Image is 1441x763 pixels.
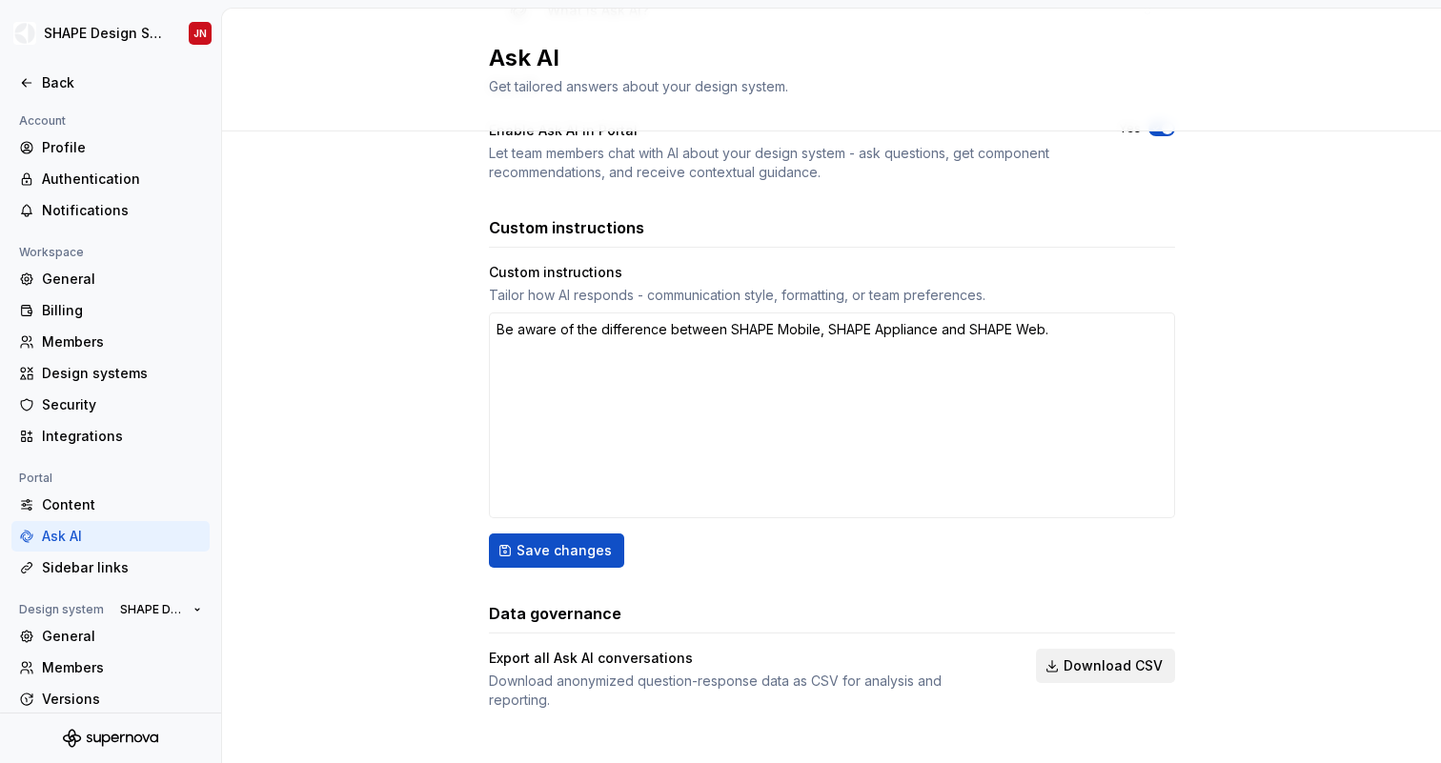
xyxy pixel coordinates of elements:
[11,132,210,163] a: Profile
[42,527,202,546] div: Ask AI
[11,684,210,714] a: Versions
[489,312,1175,518] textarea: Be aware of the difference between SHAPE Mobile, SHAPE Appliance and SHAPE Web.
[11,490,210,520] a: Content
[4,12,217,54] button: SHAPE Design SystemJN
[489,533,624,568] button: Save changes
[42,170,202,189] div: Authentication
[489,286,1175,305] div: Tailor how AI responds - communication style, formatting, or team preferences.
[1036,649,1175,683] button: Download CSV
[11,241,91,264] div: Workspace
[11,421,210,452] a: Integrations
[42,201,202,220] div: Notifications
[489,672,1002,710] div: Download anonymized question-response data as CSV for analysis and reporting.
[42,270,202,289] div: General
[11,110,73,132] div: Account
[42,690,202,709] div: Versions
[13,22,36,45] img: 1131f18f-9b94-42a4-847a-eabb54481545.png
[42,332,202,351] div: Members
[42,138,202,157] div: Profile
[11,264,210,294] a: General
[42,627,202,646] div: General
[489,263,622,282] div: Custom instructions
[42,658,202,677] div: Members
[11,598,112,621] div: Design system
[42,395,202,414] div: Security
[42,73,202,92] div: Back
[42,495,202,514] div: Content
[42,558,202,577] div: Sidebar links
[517,541,612,560] span: Save changes
[489,43,1152,73] h2: Ask AI
[11,295,210,326] a: Billing
[1064,656,1163,675] span: Download CSV
[11,327,210,357] a: Members
[489,78,788,94] span: Get tailored answers about your design system.
[42,301,202,320] div: Billing
[489,144,1085,182] div: Let team members chat with AI about your design system - ask questions, get component recommendat...
[489,602,621,625] h3: Data governance
[120,602,186,617] span: SHAPE Design System
[193,26,207,41] div: JN
[11,621,210,652] a: General
[11,358,210,389] a: Design systems
[11,390,210,420] a: Security
[11,164,210,194] a: Authentication
[44,24,166,43] div: SHAPE Design System
[42,364,202,383] div: Design systems
[489,649,693,668] div: Export all Ask AI conversations
[11,68,210,98] a: Back
[11,552,210,583] a: Sidebar links
[42,427,202,446] div: Integrations
[11,521,210,552] a: Ask AI
[489,216,644,239] h3: Custom instructions
[11,467,60,490] div: Portal
[11,653,210,683] a: Members
[11,195,210,226] a: Notifications
[63,729,158,748] svg: Supernova Logo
